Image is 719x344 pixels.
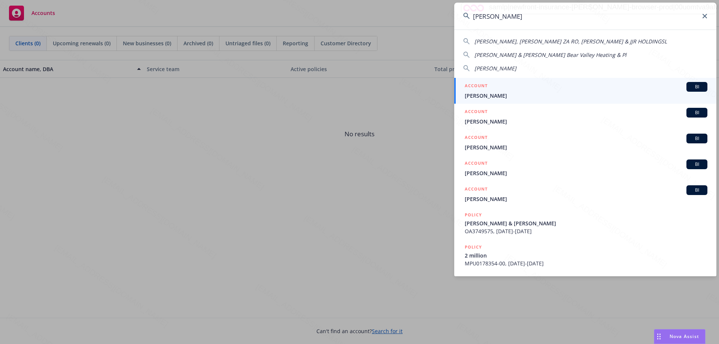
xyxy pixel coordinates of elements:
span: [PERSON_NAME] [474,65,516,72]
span: [PERSON_NAME] [465,92,707,100]
a: ACCOUNTBI[PERSON_NAME] [454,78,716,104]
a: ACCOUNTBI[PERSON_NAME] [454,104,716,130]
a: ACCOUNTBI[PERSON_NAME] [454,181,716,207]
h5: POLICY [465,243,482,251]
a: POLICY2 millionMPU0178354-00, [DATE]-[DATE] [454,239,716,271]
span: Nova Assist [670,333,699,340]
span: [PERSON_NAME], [PERSON_NAME] ZA RO, [PERSON_NAME] & JJR HOLDINGSL [474,38,667,45]
span: BI [689,109,704,116]
a: ACCOUNTBI[PERSON_NAME] [454,155,716,181]
input: Search... [454,3,716,30]
h5: POLICY [465,275,482,283]
h5: ACCOUNT [465,134,488,143]
h5: ACCOUNT [465,108,488,117]
div: Drag to move [654,329,664,344]
span: OA3749575, [DATE]-[DATE] [465,227,707,235]
span: [PERSON_NAME] & [PERSON_NAME] Bear Valley Heating & Pl [474,51,627,58]
span: [PERSON_NAME] & [PERSON_NAME] [465,219,707,227]
span: 2 million [465,252,707,259]
span: BI [689,161,704,168]
span: MPU0178354-00, [DATE]-[DATE] [465,259,707,267]
span: [PERSON_NAME] [465,169,707,177]
span: [PERSON_NAME] [465,195,707,203]
span: BI [689,187,704,194]
button: Nova Assist [654,329,706,344]
a: ACCOUNTBI[PERSON_NAME] [454,130,716,155]
h5: ACCOUNT [465,82,488,91]
h5: ACCOUNT [465,185,488,194]
h5: POLICY [465,211,482,219]
a: POLICY[PERSON_NAME] & [PERSON_NAME]OA3749575, [DATE]-[DATE] [454,207,716,239]
a: POLICY [454,271,716,304]
span: [PERSON_NAME] [465,118,707,125]
h5: ACCOUNT [465,159,488,168]
span: BI [689,135,704,142]
span: [PERSON_NAME] [465,143,707,151]
span: BI [689,83,704,90]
